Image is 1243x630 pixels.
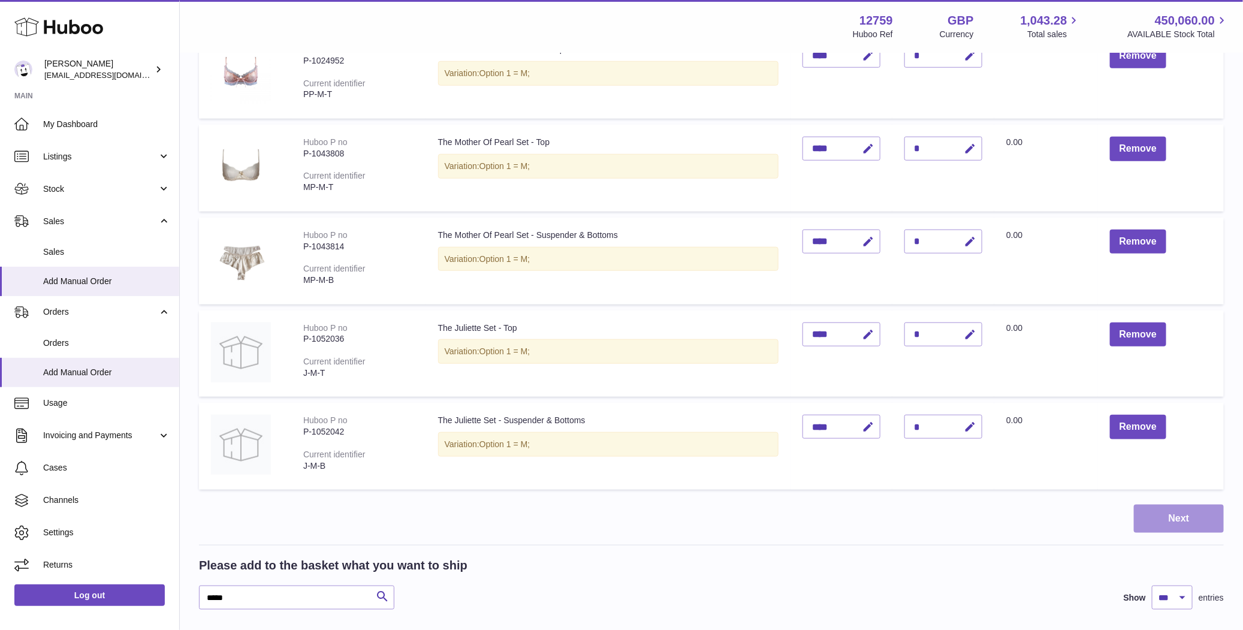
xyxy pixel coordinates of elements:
a: Log out [14,584,165,606]
td: The Mother Of Pearl Set - Suspender & Bottoms [426,218,791,305]
span: 1,043.28 [1021,13,1067,29]
span: Settings [43,527,170,538]
button: Remove [1110,44,1166,68]
span: 0.00 [1006,137,1022,147]
div: Variation: [438,247,779,272]
td: The Juliette Set - Top [426,311,791,397]
span: 0.00 [1006,230,1022,240]
div: PP-M-T [303,89,414,100]
div: J-M-T [303,367,414,379]
span: Option 1 = M; [479,161,530,171]
div: Huboo P no [303,323,348,333]
span: Add Manual Order [43,276,170,287]
div: J-M-B [303,460,414,472]
span: My Dashboard [43,119,170,130]
div: P-1043814 [303,241,414,252]
div: P-1024952 [303,55,414,67]
button: Remove [1110,322,1166,347]
span: 0.00 [1006,44,1022,54]
span: Option 1 = M; [479,346,530,356]
span: Option 1 = M; [479,439,530,449]
span: Listings [43,151,158,162]
span: Orders [43,306,158,318]
button: Remove [1110,415,1166,439]
div: Huboo P no [303,44,348,54]
strong: GBP [948,13,973,29]
span: Sales [43,246,170,258]
span: Cases [43,462,170,474]
div: Huboo Ref [853,29,893,40]
span: Option 1 = M; [479,68,530,78]
div: Huboo P no [303,415,348,425]
div: Current identifier [303,357,366,366]
span: Add Manual Order [43,367,170,378]
button: Remove [1110,230,1166,254]
a: 450,060.00 AVAILABLE Stock Total [1127,13,1229,40]
span: Sales [43,216,158,227]
td: The Juliette Set - Suspender & Bottoms [426,403,791,490]
div: Variation: [438,339,779,364]
label: Show [1124,592,1146,604]
span: Invoicing and Payments [43,430,158,441]
div: Current identifier [303,450,366,459]
span: Option 1 = M; [479,254,530,264]
div: Variation: [438,432,779,457]
span: 0.00 [1006,323,1022,333]
img: The Mother Of Pearl Set - Suspender & Bottoms [211,230,271,290]
strong: 12759 [859,13,893,29]
td: The Princess & The Pea Set - Top [426,32,791,119]
span: [EMAIL_ADDRESS][DOMAIN_NAME] [44,70,176,80]
div: P-1043808 [303,148,414,159]
div: Current identifier [303,171,366,180]
span: Orders [43,337,170,349]
img: sofiapanwar@unndr.com [14,61,32,79]
div: Current identifier [303,264,366,273]
img: The Juliette Set - Suspender & Bottoms [211,415,271,475]
span: Channels [43,495,170,506]
div: MP-M-B [303,275,414,286]
img: The Princess & The Pea Set - Top [211,44,271,104]
div: Variation: [438,154,779,179]
h2: Please add to the basket what you want to ship [199,557,467,574]
div: Variation: [438,61,779,86]
div: [PERSON_NAME] [44,58,152,81]
div: P-1052036 [303,333,414,345]
span: Stock [43,183,158,195]
a: 1,043.28 Total sales [1021,13,1081,40]
td: The Mother Of Pearl Set - Top [426,125,791,212]
button: Next [1134,505,1224,533]
span: entries [1199,592,1224,604]
img: The Mother Of Pearl Set - Top [211,137,271,197]
div: P-1052042 [303,426,414,438]
span: Returns [43,559,170,571]
img: The Juliette Set - Top [211,322,271,382]
div: Currency [940,29,974,40]
button: Remove [1110,137,1166,161]
span: 0.00 [1006,415,1022,425]
span: Usage [43,397,170,409]
div: Current identifier [303,79,366,88]
span: 450,060.00 [1155,13,1215,29]
div: MP-M-T [303,182,414,193]
span: AVAILABLE Stock Total [1127,29,1229,40]
div: Huboo P no [303,230,348,240]
div: Huboo P no [303,137,348,147]
span: Total sales [1027,29,1081,40]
